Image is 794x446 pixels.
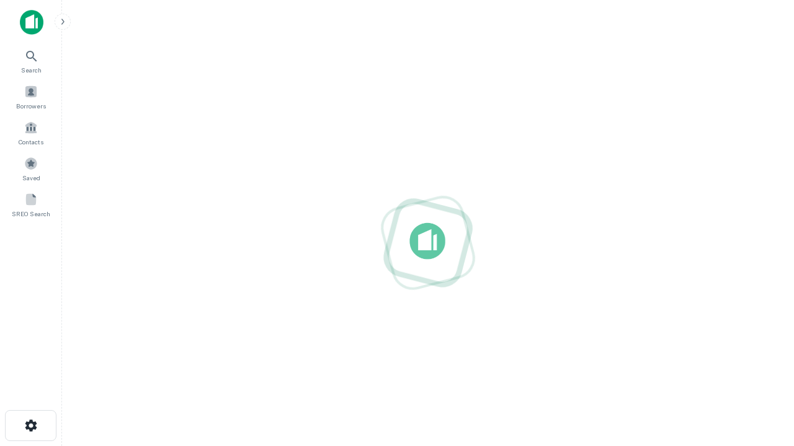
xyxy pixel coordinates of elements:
span: Saved [22,173,40,183]
span: Search [21,65,42,75]
span: SREO Search [12,209,50,219]
a: Borrowers [4,80,58,113]
iframe: Chat Widget [732,307,794,367]
a: Search [4,44,58,77]
a: Saved [4,152,58,185]
a: Contacts [4,116,58,149]
span: Borrowers [16,101,46,111]
a: SREO Search [4,188,58,221]
img: capitalize-icon.png [20,10,43,35]
span: Contacts [19,137,43,147]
